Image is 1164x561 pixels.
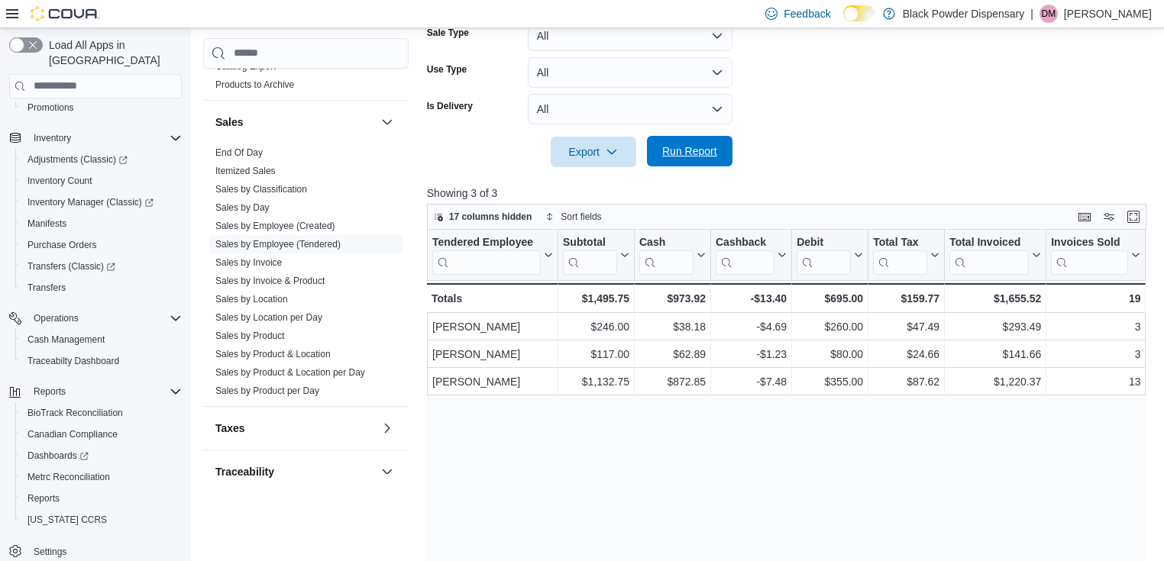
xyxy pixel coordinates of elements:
a: BioTrack Reconciliation [21,404,129,422]
span: 17 columns hidden [449,211,532,223]
span: Sort fields [561,211,601,223]
span: Manifests [21,214,182,233]
button: Sales [378,113,396,131]
button: Promotions [15,97,188,118]
span: Inventory [27,129,182,147]
span: Washington CCRS [21,511,182,529]
span: [US_STATE] CCRS [27,514,107,526]
span: Sales by Day [215,202,270,214]
span: Promotions [21,98,182,117]
div: Cash [639,235,694,274]
button: Run Report [647,136,732,166]
a: Metrc Reconciliation [21,468,116,486]
div: Invoices Sold [1051,235,1128,250]
a: Dashboards [21,447,95,465]
button: Sort fields [539,208,607,226]
span: Export [560,137,627,167]
button: Transfers [15,277,188,298]
span: Products to Archive [215,79,294,91]
p: Black Powder Dispensary [903,5,1025,23]
a: Adjustments (Classic) [15,149,188,170]
button: Taxes [378,419,396,437]
a: Transfers (Classic) [15,256,188,277]
span: Purchase Orders [21,236,182,254]
div: -$1.23 [716,345,787,363]
div: $695.00 [797,289,863,308]
span: Sales by Location [215,293,288,305]
button: Display options [1100,208,1118,226]
div: $47.49 [873,318,939,336]
button: Cashback [716,235,787,274]
a: Sales by Location per Day [215,312,322,323]
h3: Sales [215,114,244,130]
a: Sales by Invoice & Product [215,276,325,286]
span: Sales by Product [215,330,285,342]
span: BioTrack Reconciliation [27,407,123,419]
div: $260.00 [797,318,863,336]
a: Inventory Manager (Classic) [21,193,160,211]
button: BioTrack Reconciliation [15,402,188,424]
span: Reports [34,385,66,398]
div: Invoices Sold [1051,235,1128,274]
span: Dashboards [27,450,89,462]
div: $1,220.37 [949,372,1041,391]
span: Metrc Reconciliation [27,471,110,483]
div: 19 [1051,289,1140,308]
span: Inventory Count [21,172,182,190]
a: Sales by Day [215,202,270,213]
span: Metrc Reconciliation [21,468,182,486]
button: Enter fullscreen [1124,208,1143,226]
span: Cash Management [27,334,105,346]
input: Dark Mode [843,5,875,21]
button: Keyboard shortcuts [1075,208,1094,226]
span: Transfers [21,279,182,297]
span: Run Report [662,143,717,159]
div: Total Tax [873,235,927,250]
span: Transfers (Classic) [21,257,182,276]
div: $355.00 [797,372,863,391]
button: [US_STATE] CCRS [15,509,188,530]
span: Adjustments (Classic) [27,153,128,166]
button: Taxes [215,421,375,436]
span: Sales by Location per Day [215,311,322,324]
span: Transfers [27,282,66,294]
img: Cova [31,6,99,21]
div: $62.89 [639,345,706,363]
div: $1,495.75 [563,289,629,308]
span: Reports [27,492,60,505]
span: Itemized Sales [215,165,276,177]
span: Sales by Invoice [215,256,282,269]
a: Transfers [21,279,72,297]
div: Debit [797,235,851,274]
span: Sales by Product & Location per Day [215,366,365,379]
span: Cash Management [21,330,182,349]
button: All [528,94,732,124]
span: Inventory Count [27,175,92,187]
span: Adjustments (Classic) [21,150,182,169]
label: Use Type [427,63,467,76]
div: Cashback [716,235,774,274]
span: Promotions [27,102,74,114]
button: All [528,57,732,88]
div: -$7.48 [716,372,787,391]
span: Settings [34,546,66,558]
button: Canadian Compliance [15,424,188,445]
span: Inventory [34,132,71,144]
span: Reports [27,382,182,401]
button: All [528,21,732,51]
a: Purchase Orders [21,236,103,254]
a: Inventory Manager (Classic) [15,192,188,213]
div: 3 [1051,318,1140,336]
a: Manifests [21,214,73,233]
span: BioTrack Reconciliation [21,404,182,422]
a: Adjustments (Classic) [21,150,134,169]
button: Cash [639,235,706,274]
div: [PERSON_NAME] [432,372,553,391]
a: Sales by Product & Location [215,349,331,359]
a: Promotions [21,98,80,117]
div: Cash [639,235,694,250]
div: Totals [432,289,553,308]
label: Is Delivery [427,100,473,112]
div: Subtotal [563,235,617,274]
button: Inventory [3,127,188,149]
